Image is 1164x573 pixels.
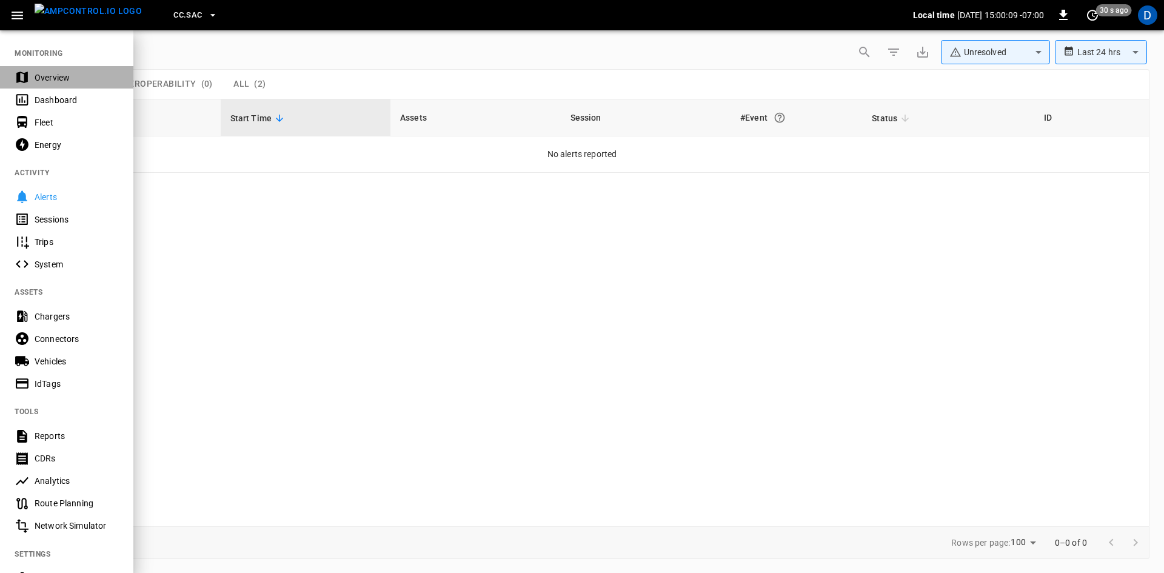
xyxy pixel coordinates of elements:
[35,191,119,203] div: Alerts
[35,236,119,248] div: Trips
[173,8,202,22] span: CC.SAC
[35,520,119,532] div: Network Simulator
[35,4,142,19] img: ampcontrol.io logo
[1096,4,1132,16] span: 30 s ago
[35,333,119,345] div: Connectors
[35,94,119,106] div: Dashboard
[1138,5,1157,25] div: profile-icon
[35,310,119,323] div: Chargers
[35,378,119,390] div: IdTags
[1083,5,1102,25] button: set refresh interval
[35,213,119,226] div: Sessions
[913,9,955,21] p: Local time
[35,430,119,442] div: Reports
[35,258,119,270] div: System
[35,116,119,129] div: Fleet
[957,9,1044,21] p: [DATE] 15:00:09 -07:00
[35,139,119,151] div: Energy
[35,452,119,464] div: CDRs
[35,72,119,84] div: Overview
[35,355,119,367] div: Vehicles
[35,475,119,487] div: Analytics
[35,497,119,509] div: Route Planning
